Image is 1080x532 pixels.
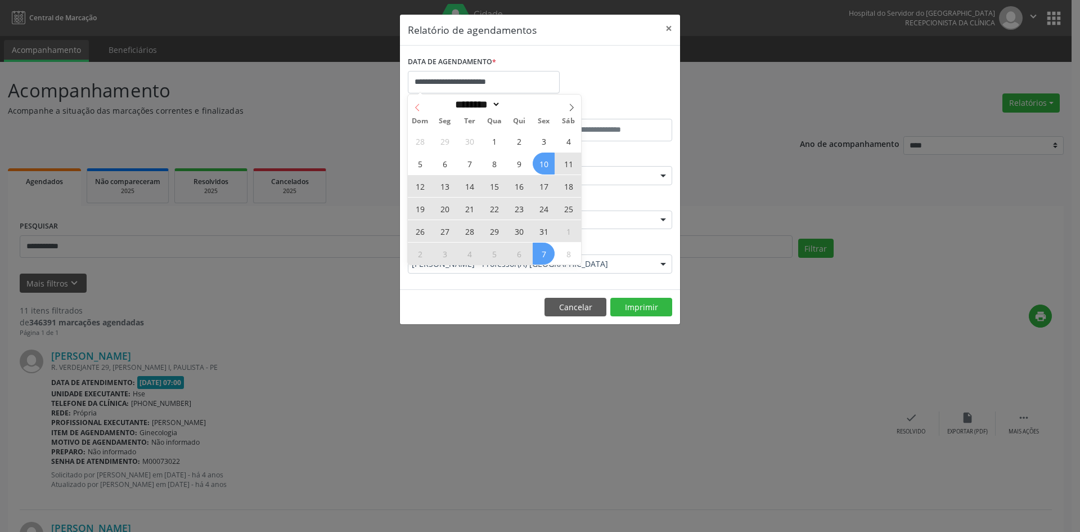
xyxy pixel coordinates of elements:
[532,118,556,125] span: Sex
[508,130,530,152] span: Outubro 2, 2025
[408,53,496,71] label: DATA DE AGENDAMENTO
[507,118,532,125] span: Qui
[433,118,457,125] span: Seg
[458,198,480,220] span: Outubro 21, 2025
[458,130,480,152] span: Setembro 30, 2025
[409,198,431,220] span: Outubro 19, 2025
[556,118,581,125] span: Sáb
[408,118,433,125] span: Dom
[482,118,507,125] span: Qua
[434,175,456,197] span: Outubro 13, 2025
[610,298,672,317] button: Imprimir
[508,153,530,175] span: Outubro 9, 2025
[543,101,672,119] label: ATÉ
[457,118,482,125] span: Ter
[458,175,480,197] span: Outubro 14, 2025
[557,175,579,197] span: Outubro 18, 2025
[458,153,480,175] span: Outubro 7, 2025
[533,175,555,197] span: Outubro 17, 2025
[483,130,505,152] span: Outubro 1, 2025
[458,220,480,242] span: Outubro 28, 2025
[533,198,555,220] span: Outubro 24, 2025
[408,23,537,37] h5: Relatório de agendamentos
[533,220,555,242] span: Outubro 31, 2025
[409,243,431,265] span: Novembro 2, 2025
[658,15,680,42] button: Close
[434,198,456,220] span: Outubro 20, 2025
[483,243,505,265] span: Novembro 5, 2025
[409,220,431,242] span: Outubro 26, 2025
[501,99,538,110] input: Year
[508,175,530,197] span: Outubro 16, 2025
[483,220,505,242] span: Outubro 29, 2025
[434,153,456,175] span: Outubro 6, 2025
[434,130,456,152] span: Setembro 29, 2025
[508,243,530,265] span: Novembro 6, 2025
[409,130,431,152] span: Setembro 28, 2025
[451,99,501,110] select: Month
[434,243,456,265] span: Novembro 3, 2025
[544,298,606,317] button: Cancelar
[557,130,579,152] span: Outubro 4, 2025
[483,198,505,220] span: Outubro 22, 2025
[483,175,505,197] span: Outubro 15, 2025
[409,175,431,197] span: Outubro 12, 2025
[533,153,555,175] span: Outubro 10, 2025
[557,243,579,265] span: Novembro 8, 2025
[557,220,579,242] span: Novembro 1, 2025
[508,198,530,220] span: Outubro 23, 2025
[557,198,579,220] span: Outubro 25, 2025
[434,220,456,242] span: Outubro 27, 2025
[557,153,579,175] span: Outubro 11, 2025
[533,243,555,265] span: Novembro 7, 2025
[508,220,530,242] span: Outubro 30, 2025
[458,243,480,265] span: Novembro 4, 2025
[533,130,555,152] span: Outubro 3, 2025
[409,153,431,175] span: Outubro 5, 2025
[483,153,505,175] span: Outubro 8, 2025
